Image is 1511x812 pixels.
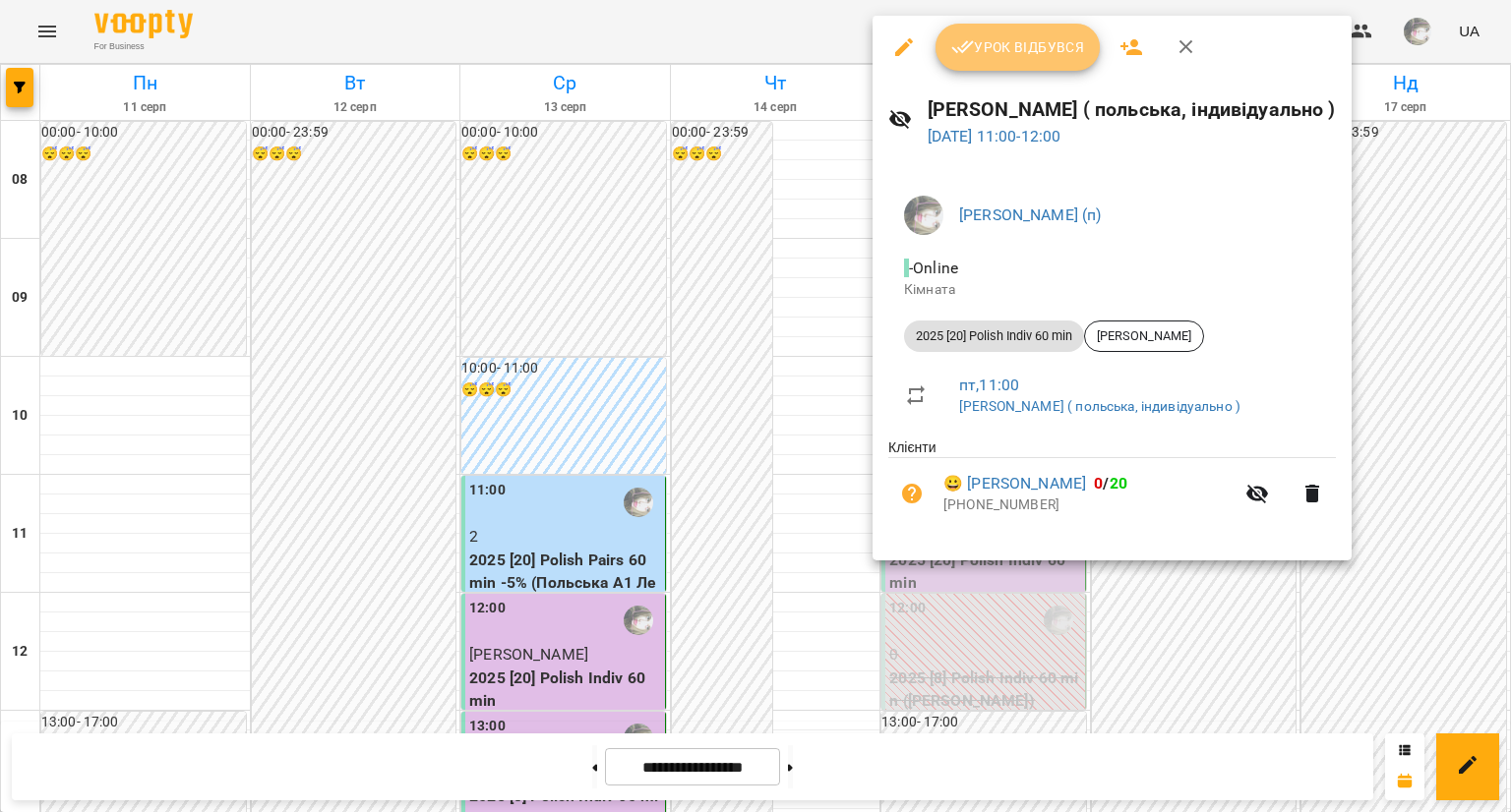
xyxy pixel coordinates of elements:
[904,259,962,277] span: - Online
[904,327,1084,345] span: 2025 [20] Polish Indiv 60 min
[943,495,1234,515] p: [PHONE_NUMBER]
[951,35,1085,59] span: Урок відбувся
[936,24,1101,71] button: Урок відбувся
[1110,474,1127,493] span: 20
[943,472,1086,495] a: 😀 [PERSON_NAME]
[1094,474,1103,493] span: 0
[888,437,1336,536] ul: Клієнти
[928,94,1336,125] h6: [PERSON_NAME] ( польська, індивідуально )
[1084,320,1204,352] div: [PERSON_NAME]
[959,205,1102,224] a: [PERSON_NAME] (п)
[959,398,1240,414] a: [PERSON_NAME] ( польська, індивідуально )
[1094,474,1127,493] b: /
[1085,327,1203,345] span: [PERSON_NAME]
[959,376,1019,394] a: пт , 11:00
[904,280,1320,300] p: Кімната
[928,127,1061,145] a: [DATE] 11:00-12:00
[904,196,943,235] img: e3906ac1da6b2fc8356eee26edbd6dfe.jpg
